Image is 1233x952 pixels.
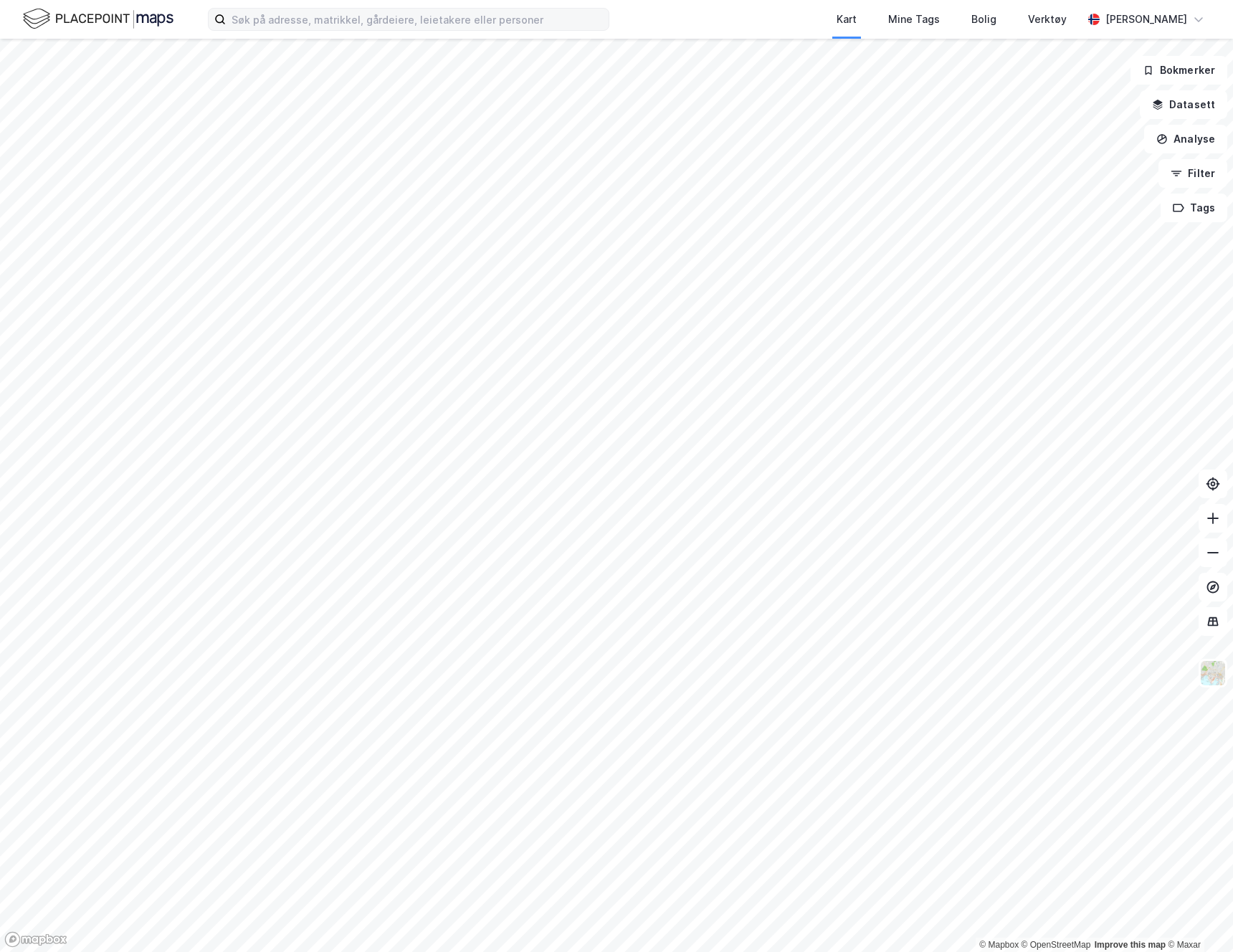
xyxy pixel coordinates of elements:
[1161,194,1227,222] button: Tags
[1140,90,1227,119] button: Datasett
[1161,883,1233,952] iframe: Chat Widget
[1028,11,1067,28] div: Verktøy
[23,6,173,32] img: logo.f888ab2527a4732fd821a326f86c7f29.svg
[979,940,1019,950] a: Mapbox
[1022,940,1091,950] a: OpenStreetMap
[4,931,67,948] a: Mapbox homepage
[1161,883,1233,952] div: Kontrollprogram for chat
[1095,940,1166,950] a: Improve this map
[837,11,857,28] div: Kart
[226,9,609,30] input: Søk på adresse, matrikkel, gårdeiere, leietakere eller personer
[1105,11,1187,28] div: [PERSON_NAME]
[971,11,996,28] div: Bolig
[1158,159,1227,188] button: Filter
[1199,660,1227,687] img: Z
[888,11,940,28] div: Mine Tags
[1144,125,1227,153] button: Analyse
[1130,56,1227,85] button: Bokmerker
